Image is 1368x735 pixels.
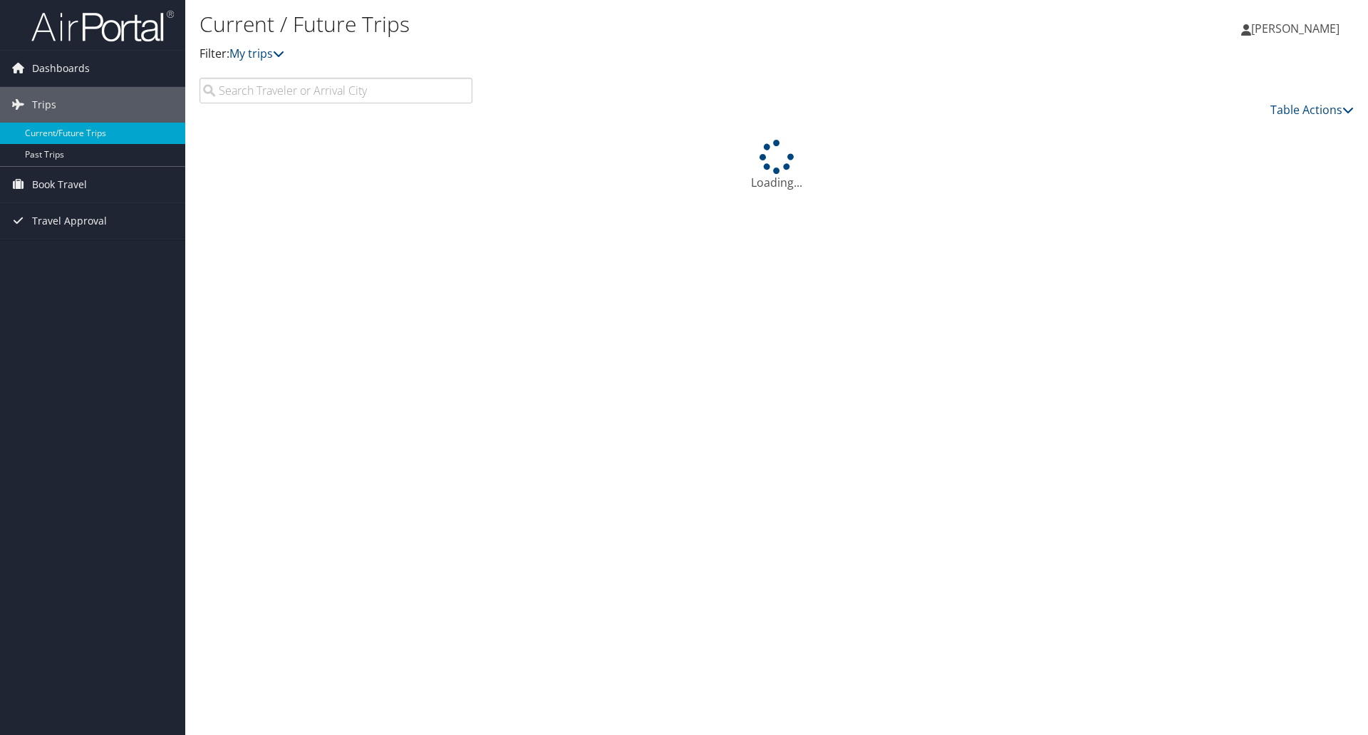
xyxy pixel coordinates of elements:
span: [PERSON_NAME] [1251,21,1339,36]
a: [PERSON_NAME] [1241,7,1354,50]
span: Travel Approval [32,203,107,239]
span: Trips [32,87,56,123]
div: Loading... [199,140,1354,191]
p: Filter: [199,45,969,63]
img: airportal-logo.png [31,9,174,43]
a: Table Actions [1270,102,1354,118]
h1: Current / Future Trips [199,9,969,39]
input: Search Traveler or Arrival City [199,78,472,103]
span: Dashboards [32,51,90,86]
a: My trips [229,46,284,61]
span: Book Travel [32,167,87,202]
